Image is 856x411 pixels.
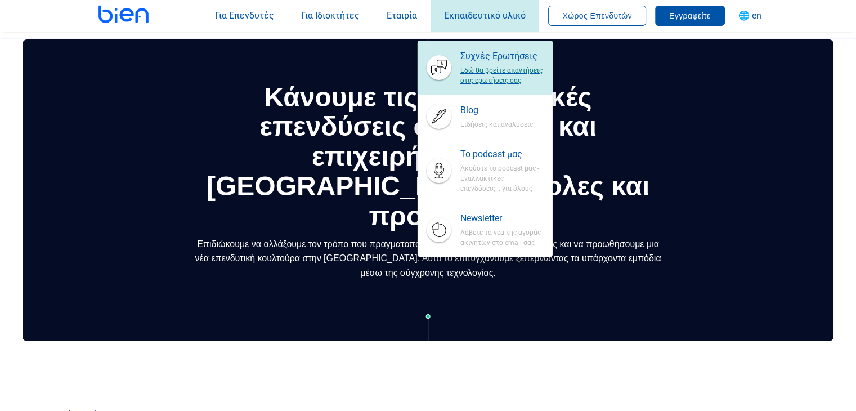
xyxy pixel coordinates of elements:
span: Εδώ θα βρείτε απαντήσεις στις ερωτήσεις σας [460,63,544,86]
span: Λάβετε τα νέα της αγοράς ακινήτων στο email σας [460,225,544,248]
h1: Κάνουμε τις εναλλακτικές επενδύσεις σε ακίνητα και επιχειρήσεις στην [GEOGRAPHIC_DATA] εύκολες κα... [192,83,665,231]
span: Blog [460,104,544,117]
span: Newsletter [460,212,544,225]
span: Χώρος Επενδυτών [562,11,632,20]
span: Ειδήσεις και αναλύσεις [460,117,544,129]
span: Εταιρία [387,10,417,21]
a: header-logo.png BlogΕιδήσεις και αναλύσεις [418,95,553,139]
a: Χώρος Επενδυτών [548,10,646,21]
span: 🌐 en [738,10,761,21]
button: Χώρος Επενδυτών [548,6,646,26]
span: Για Ιδιοκτήτες [301,10,360,21]
span: Εγγραφείτε [669,11,711,20]
img: header-logo.png [431,109,447,124]
a: header-logo.png NewsletterΛάβετε τα νέα της αγοράς ακινήτων στο email σας [418,203,553,257]
button: Εγγραφείτε [655,6,725,26]
span: Συχνές Ερωτήσεις [460,50,544,63]
a: header-logo.png To podcast μαςΑκούστε το podcast μας - Εναλλακτικές επενδύσεις... για όλους [418,139,553,203]
span: Ακούστε το podcast μας - Εναλλακτικές επενδύσεις... για όλους [460,161,544,194]
p: Επιδιώκουμε να αλλάξουμε τον τρόπο που πραγματοποιούνται οι εναλλακτικές επενδύσεις και να προωθή... [192,237,665,280]
img: header-logo.png [431,60,447,75]
span: Εκπαιδευτικό υλικό [444,10,526,21]
img: header-logo.png [431,163,447,178]
span: Για Επενδυτές [215,10,274,21]
a: header-logo.png Συχνές ΕρωτήσειςΕδώ θα βρείτε απαντήσεις στις ερωτήσεις σας [418,41,553,95]
img: header-logo.png [431,222,447,238]
span: To podcast μας [460,148,544,161]
a: Εγγραφείτε [655,10,725,21]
